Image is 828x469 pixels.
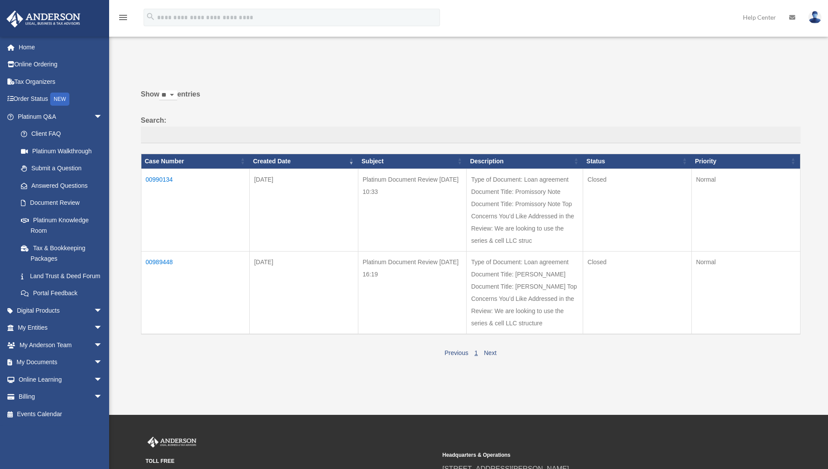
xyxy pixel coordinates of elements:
a: Online Ordering [6,56,116,73]
td: Normal [691,169,800,251]
div: NEW [50,93,69,106]
a: My Entitiesarrow_drop_down [6,319,116,337]
td: Platinum Document Review [DATE] 10:33 [358,169,467,251]
th: Created Date: activate to sort column ascending [250,154,358,169]
input: Search: [141,127,801,143]
small: TOLL FREE [146,457,436,466]
a: Order StatusNEW [6,90,116,108]
td: [DATE] [250,169,358,251]
span: arrow_drop_down [94,108,111,126]
a: My Anderson Teamarrow_drop_down [6,336,116,354]
th: Description: activate to sort column ascending [467,154,583,169]
td: Type of Document: Loan agreement Document Title: [PERSON_NAME] Document Title: [PERSON_NAME] Top ... [467,251,583,334]
a: My Documentsarrow_drop_down [6,354,116,371]
a: Platinum Q&Aarrow_drop_down [6,108,111,125]
span: arrow_drop_down [94,388,111,406]
a: Events Calendar [6,405,116,423]
a: Platinum Walkthrough [12,142,111,160]
a: Tax & Bookkeeping Packages [12,239,111,267]
a: Tax Organizers [6,73,116,90]
label: Show entries [141,88,801,109]
td: Normal [691,251,800,334]
select: Showentries [159,90,177,100]
a: Previous [444,349,468,356]
a: Digital Productsarrow_drop_down [6,302,116,319]
td: [DATE] [250,251,358,334]
th: Case Number: activate to sort column ascending [141,154,250,169]
a: Platinum Knowledge Room [12,211,111,239]
label: Search: [141,114,801,143]
td: 00990134 [141,169,250,251]
a: Portal Feedback [12,285,111,302]
a: menu [118,15,128,23]
a: Client FAQ [12,125,111,143]
i: menu [118,12,128,23]
i: search [146,12,155,21]
td: 00989448 [141,251,250,334]
th: Status: activate to sort column ascending [583,154,692,169]
a: Answered Questions [12,177,107,194]
img: Anderson Advisors Platinum Portal [146,437,198,448]
span: arrow_drop_down [94,371,111,389]
img: User Pic [808,11,821,24]
a: Online Learningarrow_drop_down [6,371,116,388]
span: arrow_drop_down [94,336,111,354]
th: Priority: activate to sort column ascending [691,154,800,169]
a: Land Trust & Deed Forum [12,267,111,285]
a: Submit a Question [12,160,111,177]
span: arrow_drop_down [94,319,111,337]
th: Subject: activate to sort column ascending [358,154,467,169]
span: arrow_drop_down [94,302,111,320]
small: Headquarters & Operations [443,451,733,460]
td: Closed [583,251,692,334]
td: Type of Document: Loan agreement Document Title: Promissory Note Document Title: Promissory Note ... [467,169,583,251]
td: Platinum Document Review [DATE] 16:19 [358,251,467,334]
a: Next [484,349,497,356]
span: arrow_drop_down [94,354,111,372]
a: Document Review [12,194,111,212]
a: Billingarrow_drop_down [6,388,116,406]
a: 1 [474,349,478,356]
td: Closed [583,169,692,251]
img: Anderson Advisors Platinum Portal [4,10,83,28]
a: Home [6,38,116,56]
